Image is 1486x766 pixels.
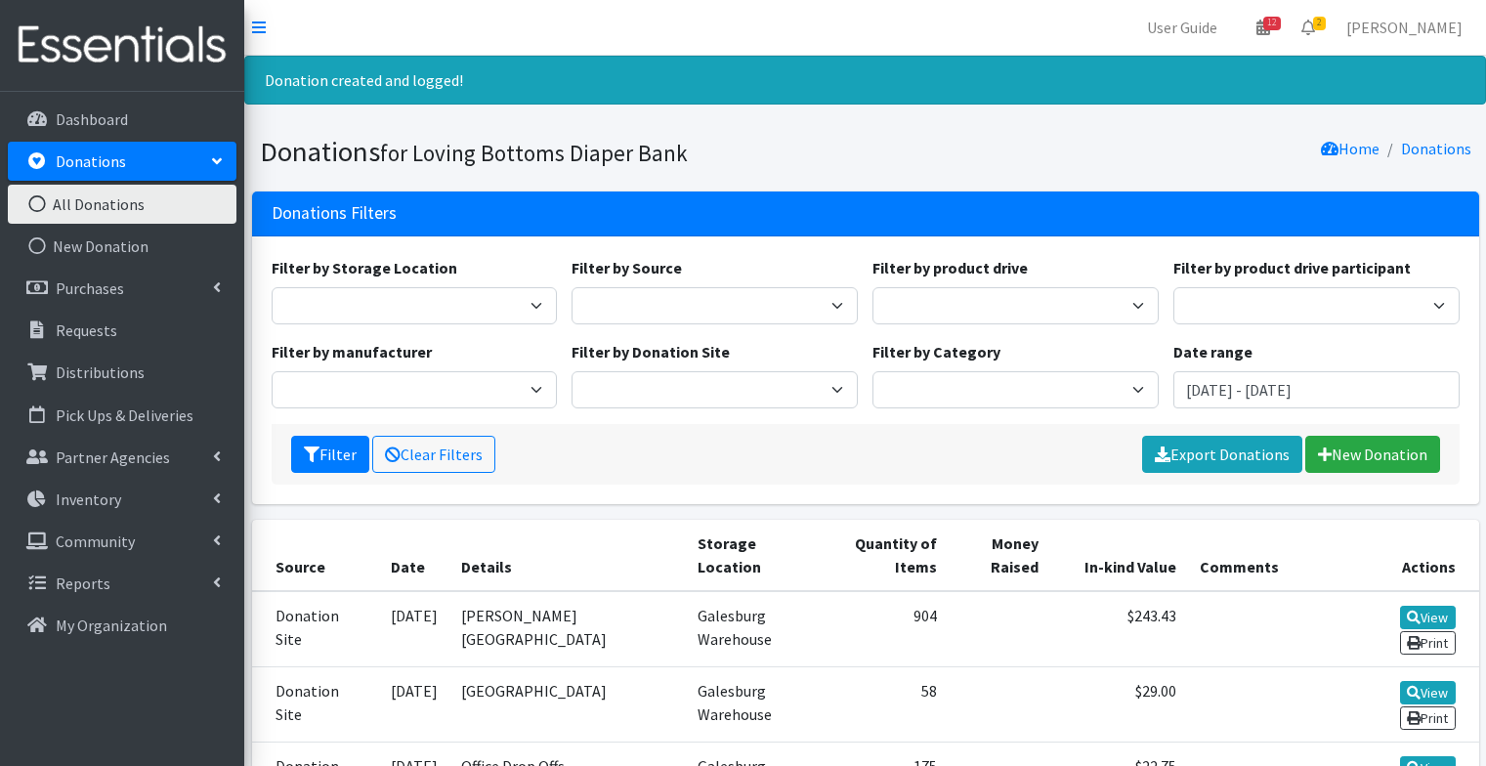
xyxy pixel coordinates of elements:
td: [DATE] [379,591,449,667]
th: Source [252,520,379,591]
a: New Donation [8,227,236,266]
p: Distributions [56,362,145,382]
th: Date [379,520,449,591]
th: Actions [1355,520,1479,591]
a: User Guide [1131,8,1233,47]
a: Community [8,522,236,561]
a: Export Donations [1142,436,1302,473]
a: View [1400,606,1456,629]
label: Filter by product drive participant [1173,256,1411,279]
td: Galesburg Warehouse [686,591,825,667]
a: Pick Ups & Deliveries [8,396,236,435]
a: [PERSON_NAME] [1331,8,1478,47]
td: [PERSON_NAME][GEOGRAPHIC_DATA] [449,591,686,667]
p: Community [56,532,135,551]
h3: Donations Filters [272,203,397,224]
label: Filter by Source [572,256,682,279]
th: Comments [1188,520,1355,591]
th: Details [449,520,686,591]
td: 58 [825,666,948,742]
h1: Donations [260,135,859,169]
p: Requests [56,320,117,340]
label: Filter by Storage Location [272,256,457,279]
a: All Donations [8,185,236,224]
label: Filter by Category [872,340,1000,363]
td: [GEOGRAPHIC_DATA] [449,666,686,742]
a: Distributions [8,353,236,392]
span: 12 [1263,17,1281,30]
p: My Organization [56,616,167,635]
a: Partner Agencies [8,438,236,477]
a: Reports [8,564,236,603]
td: Donation Site [252,666,379,742]
label: Filter by manufacturer [272,340,432,363]
td: Donation Site [252,591,379,667]
p: Dashboard [56,109,128,129]
a: Print [1400,706,1456,730]
a: Purchases [8,269,236,308]
a: 2 [1286,8,1331,47]
a: Requests [8,311,236,350]
th: In-kind Value [1050,520,1188,591]
a: Home [1321,139,1380,158]
p: Pick Ups & Deliveries [56,405,193,425]
a: 12 [1241,8,1286,47]
td: [DATE] [379,666,449,742]
a: Donations [1401,139,1471,158]
p: Inventory [56,489,121,509]
td: $243.43 [1050,591,1188,667]
label: Date range [1173,340,1252,363]
p: Purchases [56,278,124,298]
button: Filter [291,436,369,473]
p: Reports [56,574,110,593]
a: My Organization [8,606,236,645]
label: Filter by product drive [872,256,1028,279]
a: Print [1400,631,1456,655]
label: Filter by Donation Site [572,340,730,363]
th: Storage Location [686,520,825,591]
th: Money Raised [949,520,1050,591]
a: New Donation [1305,436,1440,473]
div: Donation created and logged! [244,56,1486,105]
input: January 1, 2011 - December 31, 2011 [1173,371,1460,408]
td: 904 [825,591,948,667]
a: View [1400,681,1456,704]
td: $29.00 [1050,666,1188,742]
th: Quantity of Items [825,520,948,591]
small: for Loving Bottoms Diaper Bank [380,139,688,167]
a: Dashboard [8,100,236,139]
p: Partner Agencies [56,447,170,467]
p: Donations [56,151,126,171]
a: Donations [8,142,236,181]
img: HumanEssentials [8,13,236,78]
span: 2 [1313,17,1326,30]
a: Clear Filters [372,436,495,473]
a: Inventory [8,480,236,519]
td: Galesburg Warehouse [686,666,825,742]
